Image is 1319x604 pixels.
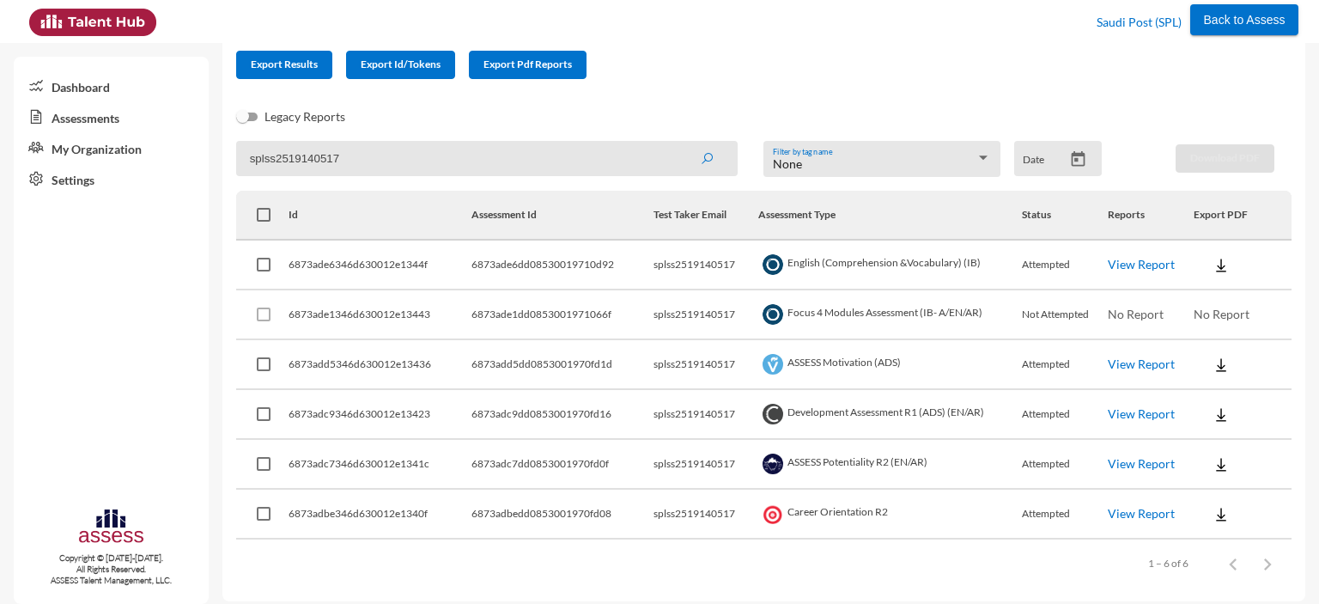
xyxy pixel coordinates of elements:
td: Attempted [1022,390,1108,440]
td: 6873adc7dd0853001970fd0f [471,440,654,490]
td: 6873add5346d630012e13436 [289,340,471,390]
th: Export PDF [1194,191,1292,241]
img: assesscompany-logo.png [77,507,145,549]
td: splss2519140517 [653,440,758,490]
th: Assessment Id [471,191,654,241]
td: 6873ade1dd0853001971066f [471,290,654,340]
input: Search by name, token, assessment type, etc. [236,141,738,176]
button: Download PDF [1176,144,1274,173]
td: splss2519140517 [653,241,758,290]
td: Not Attempted [1022,290,1108,340]
td: 6873ade6346d630012e1344f [289,241,471,290]
a: View Report [1108,257,1175,271]
mat-paginator: Select page [236,540,1292,588]
th: Test Taker Email [653,191,758,241]
button: Export Results [236,51,332,79]
td: splss2519140517 [653,390,758,440]
td: Attempted [1022,340,1108,390]
div: 1 – 6 of 6 [1148,557,1188,570]
a: View Report [1108,506,1175,521]
span: None [773,156,802,171]
p: Copyright © [DATE]-[DATE]. All Rights Reserved. ASSESS Talent Management, LLC. [14,552,209,586]
th: Reports [1108,191,1194,241]
td: Attempted [1022,440,1108,490]
span: Export Id/Tokens [361,58,441,70]
td: 6873ade1346d630012e13443 [289,290,471,340]
a: Back to Assess [1190,9,1299,27]
span: Export Results [251,58,318,70]
a: Assessments [14,101,209,132]
td: 6873adc9346d630012e13423 [289,390,471,440]
a: View Report [1108,456,1175,471]
td: 6873add5dd0853001970fd1d [471,340,654,390]
button: Previous page [1216,546,1250,581]
span: Export Pdf Reports [483,58,572,70]
td: Attempted [1022,241,1108,290]
span: Back to Assess [1204,13,1286,27]
button: Back to Assess [1190,4,1299,35]
a: View Report [1108,357,1175,371]
th: Status [1022,191,1108,241]
td: Attempted [1022,490,1108,540]
p: Saudi Post (SPL) [1097,9,1182,36]
span: Download PDF [1190,151,1260,164]
td: English (Comprehension &Vocabulary) (IB) [758,241,1022,290]
td: splss2519140517 [653,490,758,540]
td: 6873adbe346d630012e1340f [289,490,471,540]
td: splss2519140517 [653,340,758,390]
td: 6873adbedd0853001970fd08 [471,490,654,540]
td: Development Assessment R1 (ADS) (EN/AR) [758,390,1022,440]
button: Next page [1250,546,1285,581]
button: Export Id/Tokens [346,51,455,79]
a: Dashboard [14,70,209,101]
th: Assessment Type [758,191,1022,241]
td: splss2519140517 [653,290,758,340]
button: Open calendar [1063,150,1093,168]
td: 6873adc7346d630012e1341c [289,440,471,490]
td: ASSESS Motivation (ADS) [758,340,1022,390]
td: 6873ade6dd08530019710d92 [471,241,654,290]
span: No Report [1194,307,1249,321]
td: ASSESS Potentiality R2 (EN/AR) [758,440,1022,490]
button: Export Pdf Reports [469,51,587,79]
td: 6873adc9dd0853001970fd16 [471,390,654,440]
td: Career Orientation R2 [758,490,1022,540]
td: Focus 4 Modules Assessment (IB- A/EN/AR) [758,290,1022,340]
th: Id [289,191,471,241]
span: Legacy Reports [264,107,345,127]
a: Settings [14,163,209,194]
a: View Report [1108,406,1175,421]
a: My Organization [14,132,209,163]
span: No Report [1108,307,1164,321]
